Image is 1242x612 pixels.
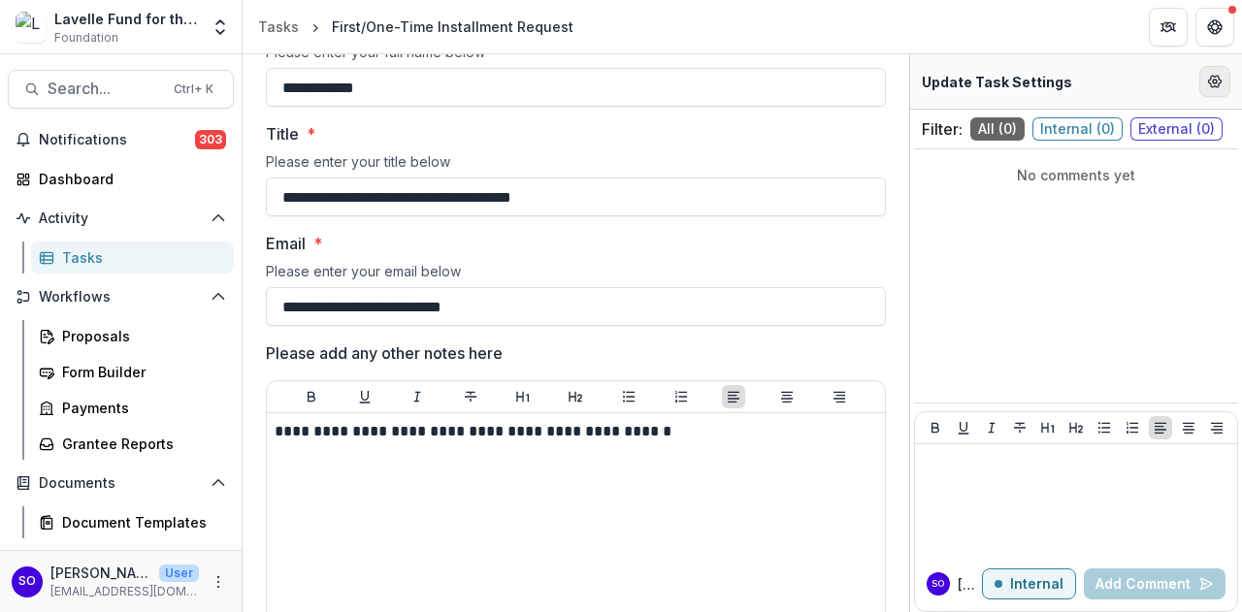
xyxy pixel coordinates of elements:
[1064,416,1088,439] button: Heading 2
[266,153,886,177] div: Please enter your title below
[982,568,1076,599] button: Internal
[511,385,535,408] button: Heading 1
[16,12,47,43] img: Lavelle Fund for the Blind
[1093,416,1116,439] button: Bullet List
[207,570,230,594] button: More
[39,289,203,306] span: Workflows
[406,385,429,408] button: Italicize
[266,122,299,145] p: Title
[1205,416,1228,439] button: Align Right
[922,72,1072,92] p: Update Task Settings
[250,13,581,41] nav: breadcrumb
[300,385,323,408] button: Bold
[1177,416,1200,439] button: Align Center
[8,70,234,109] button: Search...
[207,8,234,47] button: Open entity switcher
[958,574,982,595] p: [PERSON_NAME]
[980,416,1003,439] button: Italicize
[266,232,306,255] p: Email
[31,392,234,424] a: Payments
[828,385,851,408] button: Align Right
[62,434,218,454] div: Grantee Reports
[931,579,944,589] div: Susan Olivo
[8,203,234,234] button: Open Activity
[266,341,503,365] p: Please add any other notes here
[1195,8,1234,47] button: Get Help
[50,583,199,600] p: [EMAIL_ADDRESS][DOMAIN_NAME]
[1149,8,1188,47] button: Partners
[31,428,234,460] a: Grantee Reports
[18,575,36,588] div: Susan Olivo
[1084,568,1226,599] button: Add Comment
[62,247,218,268] div: Tasks
[8,546,234,577] button: Open Contacts
[39,169,218,189] div: Dashboard
[970,117,1025,141] span: All ( 0 )
[48,80,162,98] span: Search...
[1130,117,1223,141] span: External ( 0 )
[31,320,234,352] a: Proposals
[8,124,234,155] button: Notifications303
[159,564,199,582] p: User
[952,416,975,439] button: Underline
[31,506,234,538] a: Document Templates
[332,16,573,37] div: First/One-Time Installment Request
[1121,416,1144,439] button: Ordered List
[353,385,376,408] button: Underline
[670,385,693,408] button: Ordered List
[1149,416,1172,439] button: Align Left
[1010,576,1063,593] p: Internal
[1008,416,1031,439] button: Strike
[54,29,118,47] span: Foundation
[8,281,234,312] button: Open Workflows
[1036,416,1060,439] button: Heading 1
[459,385,482,408] button: Strike
[39,210,203,227] span: Activity
[617,385,640,408] button: Bullet List
[39,132,195,148] span: Notifications
[266,263,886,287] div: Please enter your email below
[8,467,234,499] button: Open Documents
[922,117,963,141] p: Filter:
[266,44,886,68] div: Please enter your full name below
[1199,66,1230,97] button: Edit Form Settings
[170,79,217,100] div: Ctrl + K
[54,9,199,29] div: Lavelle Fund for the Blind
[922,165,1230,185] p: No comments yet
[39,475,203,492] span: Documents
[775,385,799,408] button: Align Center
[62,326,218,346] div: Proposals
[924,416,947,439] button: Bold
[62,512,218,532] div: Document Templates
[31,242,234,274] a: Tasks
[564,385,587,408] button: Heading 2
[8,163,234,195] a: Dashboard
[258,16,299,37] div: Tasks
[50,563,151,583] p: [PERSON_NAME]
[250,13,307,41] a: Tasks
[1032,117,1123,141] span: Internal ( 0 )
[31,356,234,388] a: Form Builder
[195,130,226,149] span: 303
[62,398,218,418] div: Payments
[62,362,218,382] div: Form Builder
[722,385,745,408] button: Align Left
